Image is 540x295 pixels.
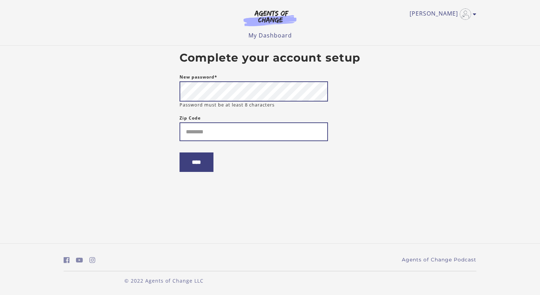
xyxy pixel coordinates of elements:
a: Agents of Change Podcast [402,256,476,264]
i: https://www.instagram.com/agentsofchangeprep/ (Open in a new window) [89,257,95,264]
small: Password must be at least 8 characters [180,102,275,108]
a: https://www.youtube.com/c/AgentsofChangeTestPrepbyMeaganMitchell (Open in a new window) [76,255,83,265]
label: New password* [180,73,217,81]
a: Toggle menu [410,8,473,20]
img: Agents of Change Logo [236,10,304,26]
a: My Dashboard [248,31,292,39]
i: https://www.facebook.com/groups/aswbtestprep (Open in a new window) [64,257,70,264]
i: https://www.youtube.com/c/AgentsofChangeTestPrepbyMeaganMitchell (Open in a new window) [76,257,83,264]
p: © 2022 Agents of Change LLC [64,277,264,284]
a: https://www.facebook.com/groups/aswbtestprep (Open in a new window) [64,255,70,265]
label: Zip Code [180,114,201,122]
h2: Complete your account setup [180,51,360,65]
a: https://www.instagram.com/agentsofchangeprep/ (Open in a new window) [89,255,95,265]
